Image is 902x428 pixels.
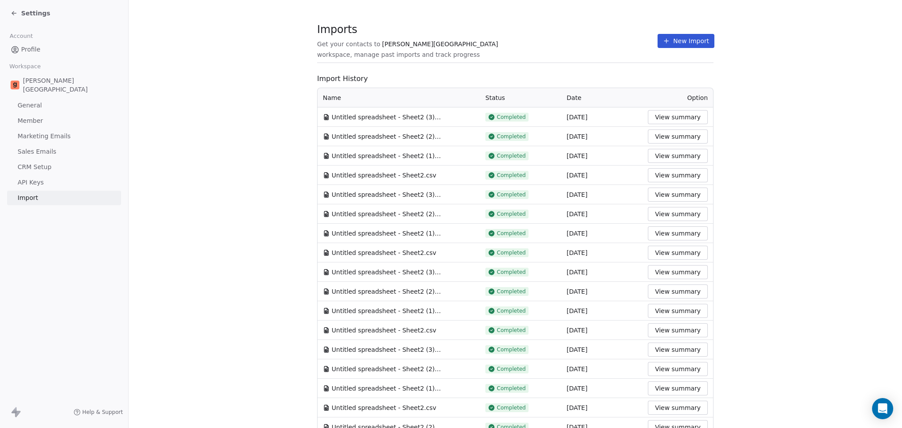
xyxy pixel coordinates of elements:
[567,306,638,315] div: [DATE]
[332,113,442,122] span: Untitled spreadsheet - Sheet2 (3).csv
[485,94,505,101] span: Status
[323,93,341,102] span: Name
[11,9,50,18] a: Settings
[567,210,638,218] div: [DATE]
[497,346,526,353] span: Completed
[497,404,526,411] span: Completed
[648,168,708,182] button: View summary
[317,50,480,59] span: workspace, manage past imports and track progress
[648,226,708,240] button: View summary
[7,98,121,113] a: General
[497,191,526,198] span: Completed
[497,114,526,121] span: Completed
[497,152,526,159] span: Completed
[332,210,442,218] span: Untitled spreadsheet - Sheet2 (2).csv
[648,265,708,279] button: View summary
[332,171,436,180] span: Untitled spreadsheet - Sheet2.csv
[497,210,526,218] span: Completed
[332,306,442,315] span: Untitled spreadsheet - Sheet2 (1).csv
[332,229,442,238] span: Untitled spreadsheet - Sheet2 (1).csv
[648,304,708,318] button: View summary
[18,178,44,187] span: API Keys
[332,151,442,160] span: Untitled spreadsheet - Sheet2 (1).csv
[497,307,526,314] span: Completed
[317,40,381,48] span: Get your contacts to
[497,269,526,276] span: Completed
[7,175,121,190] a: API Keys
[497,172,526,179] span: Completed
[497,385,526,392] span: Completed
[497,230,526,237] span: Completed
[567,190,638,199] div: [DATE]
[6,60,44,73] span: Workspace
[497,133,526,140] span: Completed
[332,403,436,412] span: Untitled spreadsheet - Sheet2.csv
[567,113,638,122] div: [DATE]
[567,94,581,101] span: Date
[497,327,526,334] span: Completed
[7,160,121,174] a: CRM Setup
[82,409,123,416] span: Help & Support
[567,287,638,296] div: [DATE]
[18,193,38,203] span: Import
[332,326,436,335] span: Untitled spreadsheet - Sheet2.csv
[332,365,442,373] span: Untitled spreadsheet - Sheet2 (2).csv
[332,345,442,354] span: Untitled spreadsheet - Sheet2 (3).csv
[332,268,442,277] span: Untitled spreadsheet - Sheet2 (3).csv
[317,74,713,84] span: Import History
[7,42,121,57] a: Profile
[567,171,638,180] div: [DATE]
[648,149,708,163] button: View summary
[567,268,638,277] div: [DATE]
[18,132,70,141] span: Marketing Emails
[648,188,708,202] button: View summary
[332,190,442,199] span: Untitled spreadsheet - Sheet2 (3).csv
[687,94,708,101] span: Option
[18,116,43,125] span: Member
[648,246,708,260] button: View summary
[23,76,118,94] span: [PERSON_NAME][GEOGRAPHIC_DATA]
[648,343,708,357] button: View summary
[332,384,442,393] span: Untitled spreadsheet - Sheet2 (1).csv
[872,398,893,419] div: Open Intercom Messenger
[18,101,42,110] span: General
[497,288,526,295] span: Completed
[567,151,638,160] div: [DATE]
[648,110,708,124] button: View summary
[332,287,442,296] span: Untitled spreadsheet - Sheet2 (2).csv
[567,345,638,354] div: [DATE]
[648,129,708,144] button: View summary
[567,384,638,393] div: [DATE]
[18,147,56,156] span: Sales Emails
[648,362,708,376] button: View summary
[648,207,708,221] button: View summary
[74,409,123,416] a: Help & Support
[648,381,708,395] button: View summary
[497,365,526,373] span: Completed
[567,403,638,412] div: [DATE]
[567,229,638,238] div: [DATE]
[658,34,714,48] button: New Import
[497,249,526,256] span: Completed
[648,284,708,299] button: View summary
[382,40,498,48] span: [PERSON_NAME][GEOGRAPHIC_DATA]
[21,9,50,18] span: Settings
[7,129,121,144] a: Marketing Emails
[567,365,638,373] div: [DATE]
[7,191,121,205] a: Import
[6,30,37,43] span: Account
[21,45,41,54] span: Profile
[317,23,658,36] span: Imports
[648,323,708,337] button: View summary
[11,81,19,89] img: Goela%20School%20Logos%20(4).png
[332,248,436,257] span: Untitled spreadsheet - Sheet2.csv
[567,248,638,257] div: [DATE]
[7,144,121,159] a: Sales Emails
[567,326,638,335] div: [DATE]
[332,132,442,141] span: Untitled spreadsheet - Sheet2 (2).csv
[18,162,52,172] span: CRM Setup
[567,132,638,141] div: [DATE]
[648,401,708,415] button: View summary
[7,114,121,128] a: Member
